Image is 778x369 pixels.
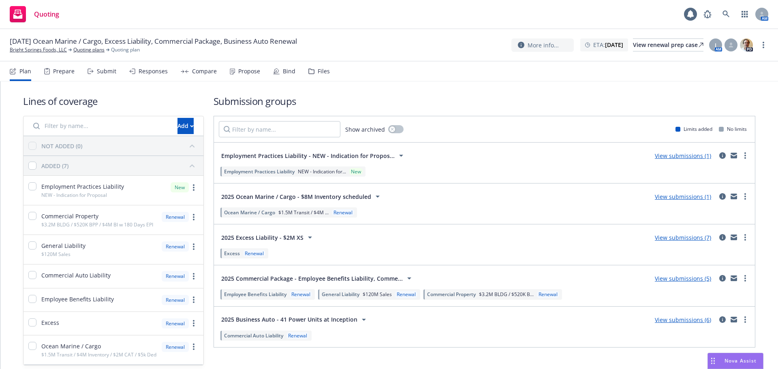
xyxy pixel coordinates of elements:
div: ADDED (7) [41,162,68,170]
button: 2025 Commercial Package - Employee Benefits Liability, Comme... [219,270,417,286]
span: 2025 Excess Liability - $2M XS [221,233,304,242]
button: Add [177,118,194,134]
a: more [189,183,199,192]
div: Renewal [243,250,265,257]
div: Renewal [332,209,354,216]
span: Employee Benefits Liability [41,295,114,303]
a: View submissions (5) [655,275,711,282]
span: $1.5M Transit / $4M ... [278,209,329,216]
div: Propose [238,68,260,75]
div: Renewal [395,291,417,298]
button: Nova Assist [707,353,763,369]
button: 2025 Ocean Marine / Cargo - $8M Inventory scheduled [219,188,385,205]
a: View submissions (7) [655,234,711,241]
input: Filter by name... [28,118,173,134]
button: Employment Practices Liability - NEW - Indication for Propos... [219,147,408,164]
a: circleInformation [718,192,727,201]
div: Responses [139,68,168,75]
a: View submissions (1) [655,152,711,160]
input: Filter by name... [219,121,340,137]
div: Renewal [162,241,189,252]
div: Submit [97,68,116,75]
div: Renewal [162,212,189,222]
div: Files [318,68,330,75]
a: View renewal prep case [633,38,703,51]
a: more [189,342,199,352]
span: Commercial Auto Liability [41,271,111,279]
button: 2025 Excess Liability - $2M XS [219,229,317,245]
span: 2025 Business Auto - 41 Power Units at Inception [221,315,357,324]
span: $1.5M Transit / $4M Inventory / $2M CAT / $5k Ded [41,351,156,358]
strong: [DATE] [605,41,623,49]
a: more [189,242,199,252]
div: Compare [192,68,217,75]
a: more [740,315,750,324]
span: General Liability [41,241,85,250]
div: Renewal [162,318,189,328]
button: 2025 Business Auto - 41 Power Units at Inception [219,311,371,328]
a: View submissions (1) [655,193,711,200]
span: Quoting plan [111,46,140,53]
img: photo [740,38,753,51]
a: more [189,295,199,305]
span: [DATE] Ocean Marine / Cargo, Excess Liability, Commercial Package, Business Auto Renewal [10,36,297,46]
a: Report a Bug [699,6,716,22]
div: No limits [719,126,747,132]
div: Renewal [537,291,559,298]
a: mail [729,151,739,160]
span: $120M Sales [363,291,392,298]
span: Excess [41,318,59,327]
span: More info... [528,41,559,49]
span: NEW - Indication for... [298,168,346,175]
a: Bright Springs Foods, LLC [10,46,67,53]
div: View renewal prep case [633,39,703,51]
span: J [715,41,716,49]
span: 2025 Commercial Package - Employee Benefits Liability, Comme... [221,274,403,283]
span: Quoting [34,11,59,17]
span: $120M Sales [41,251,71,258]
div: NOT ADDED (0) [41,142,82,150]
span: Employee Benefits Liability [224,291,286,298]
span: Ocean Marine / Cargo [224,209,275,216]
span: 2025 Ocean Marine / Cargo - $8M Inventory scheduled [221,192,371,201]
div: New [349,168,363,175]
a: mail [729,315,739,324]
span: Commercial Property [427,291,476,298]
div: Renewal [162,271,189,281]
a: more [740,232,750,242]
span: $3.2M BLDG / $520K B... [479,291,534,298]
span: ETA : [593,41,623,49]
a: mail [729,232,739,242]
span: Commercial Property [41,212,98,220]
a: mail [729,273,739,283]
a: more [189,212,199,222]
span: Ocean Marine / Cargo [41,342,101,350]
a: more [740,192,750,201]
div: Bind [283,68,295,75]
a: Quoting [6,3,62,26]
span: Commercial Auto Liability [224,332,283,339]
div: Prepare [53,68,75,75]
a: mail [729,192,739,201]
button: ADDED (7) [41,159,199,172]
a: more [740,151,750,160]
button: NOT ADDED (0) [41,139,199,152]
div: Limits added [675,126,712,132]
div: New [171,182,189,192]
span: $3.2M BLDG / $520K BPP / $4M BI w 180 Days EPI [41,221,153,228]
a: more [189,271,199,281]
span: Employment Practices Liability [41,182,124,191]
span: Excess [224,250,240,257]
div: Drag to move [708,353,718,369]
a: circleInformation [718,315,727,324]
span: General Liability [322,291,359,298]
button: More info... [511,38,574,52]
a: Quoting plans [73,46,105,53]
a: more [759,40,768,50]
div: Plan [19,68,31,75]
a: View submissions (6) [655,316,711,324]
a: more [189,318,199,328]
h1: Lines of coverage [23,94,204,108]
span: NEW - Indication for Proposal [41,192,107,198]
